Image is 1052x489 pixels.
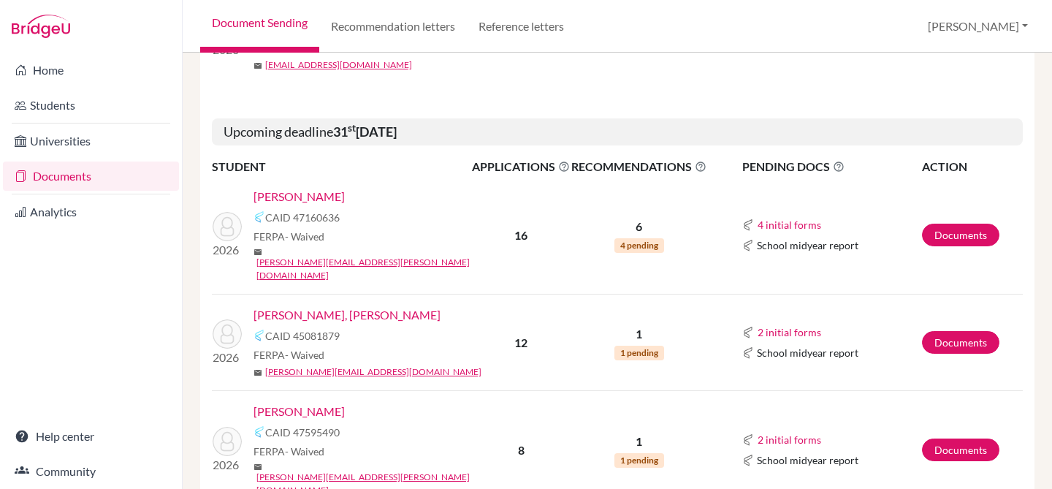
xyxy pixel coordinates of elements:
[921,157,1023,176] th: ACTION
[212,157,471,176] th: STUDENT
[254,444,324,459] span: FERPA
[614,238,664,253] span: 4 pending
[742,455,754,466] img: Common App logo
[213,319,242,349] img: Modyani, Aashish
[285,230,324,243] span: - Waived
[254,188,345,205] a: [PERSON_NAME]
[922,439,999,461] a: Documents
[254,306,441,324] a: [PERSON_NAME], [PERSON_NAME]
[921,12,1034,40] button: [PERSON_NAME]
[212,118,1023,146] h5: Upcoming deadline
[213,212,242,241] img: Alwani, Krish
[256,256,481,282] a: [PERSON_NAME][EMAIL_ADDRESS][PERSON_NAME][DOMAIN_NAME]
[254,347,324,363] span: FERPA
[571,158,706,175] span: RECOMMENDATIONS
[3,422,179,451] a: Help center
[254,403,345,420] a: [PERSON_NAME]
[514,336,527,349] b: 12
[265,210,340,225] span: CAID 47160636
[922,224,999,246] a: Documents
[254,330,265,341] img: Common App logo
[3,126,179,156] a: Universities
[3,162,179,191] a: Documents
[757,216,822,233] button: 4 initial forms
[742,158,920,175] span: PENDING DOCS
[254,61,262,70] span: mail
[742,327,754,338] img: Common App logo
[285,445,324,458] span: - Waived
[742,347,754,359] img: Common App logo
[757,345,858,360] span: School midyear report
[3,197,179,227] a: Analytics
[213,456,242,474] p: 2026
[265,58,412,72] a: [EMAIL_ADDRESS][DOMAIN_NAME]
[757,324,822,341] button: 2 initial forms
[922,331,999,354] a: Documents
[254,368,262,377] span: mail
[265,328,340,344] span: CAID 45081879
[254,248,262,257] span: mail
[285,42,324,54] span: - Waived
[614,453,664,468] span: 1 pending
[254,229,324,244] span: FERPA
[571,218,706,235] p: 6
[742,219,754,231] img: Common App logo
[254,211,265,223] img: Common App logo
[3,91,179,120] a: Students
[3,457,179,486] a: Community
[757,238,858,253] span: School midyear report
[614,346,664,360] span: 1 pending
[265,425,340,440] span: CAID 47595490
[265,365,481,379] a: [PERSON_NAME][EMAIL_ADDRESS][DOMAIN_NAME]
[757,452,858,468] span: School midyear report
[742,434,754,446] img: Common App logo
[742,240,754,251] img: Common App logo
[472,158,570,175] span: APPLICATIONS
[213,349,242,366] p: 2026
[213,241,242,259] p: 2026
[518,443,525,457] b: 8
[333,124,397,140] b: 31 [DATE]
[571,433,706,450] p: 1
[12,15,70,38] img: Bridge-U
[514,228,527,242] b: 16
[348,122,356,134] sup: st
[285,349,324,361] span: - Waived
[213,427,242,456] img: Premchandani, Aarav
[571,325,706,343] p: 1
[757,431,822,448] button: 2 initial forms
[254,463,262,471] span: mail
[254,426,265,438] img: Common App logo
[3,56,179,85] a: Home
